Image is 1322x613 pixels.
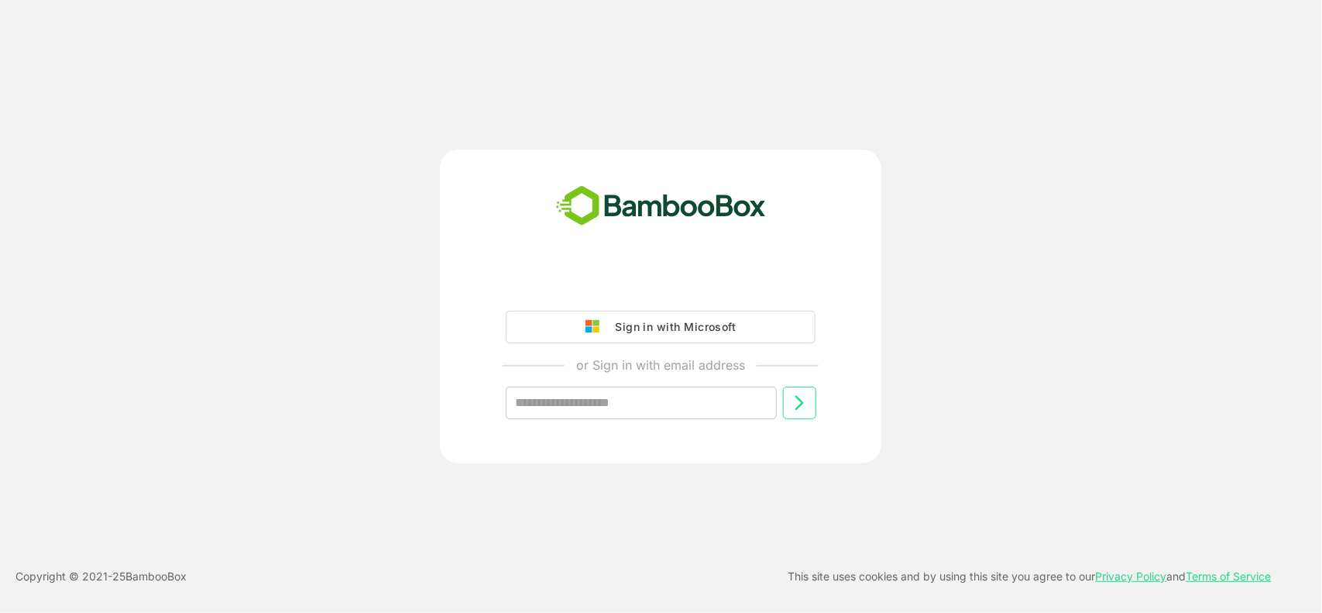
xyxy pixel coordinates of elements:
[788,567,1272,586] p: This site uses cookies and by using this site you agree to our and
[506,311,816,343] button: Sign in with Microsoft
[585,320,607,334] img: google
[1186,570,1272,583] a: Terms of Service
[548,181,774,232] img: bamboobox
[1096,570,1167,583] a: Privacy Policy
[498,267,823,301] iframe: Sign in with Google Button
[576,356,745,374] p: or Sign in with email address
[15,567,187,586] p: Copyright © 2021- 25 BambooBox
[607,317,736,337] div: Sign in with Microsoft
